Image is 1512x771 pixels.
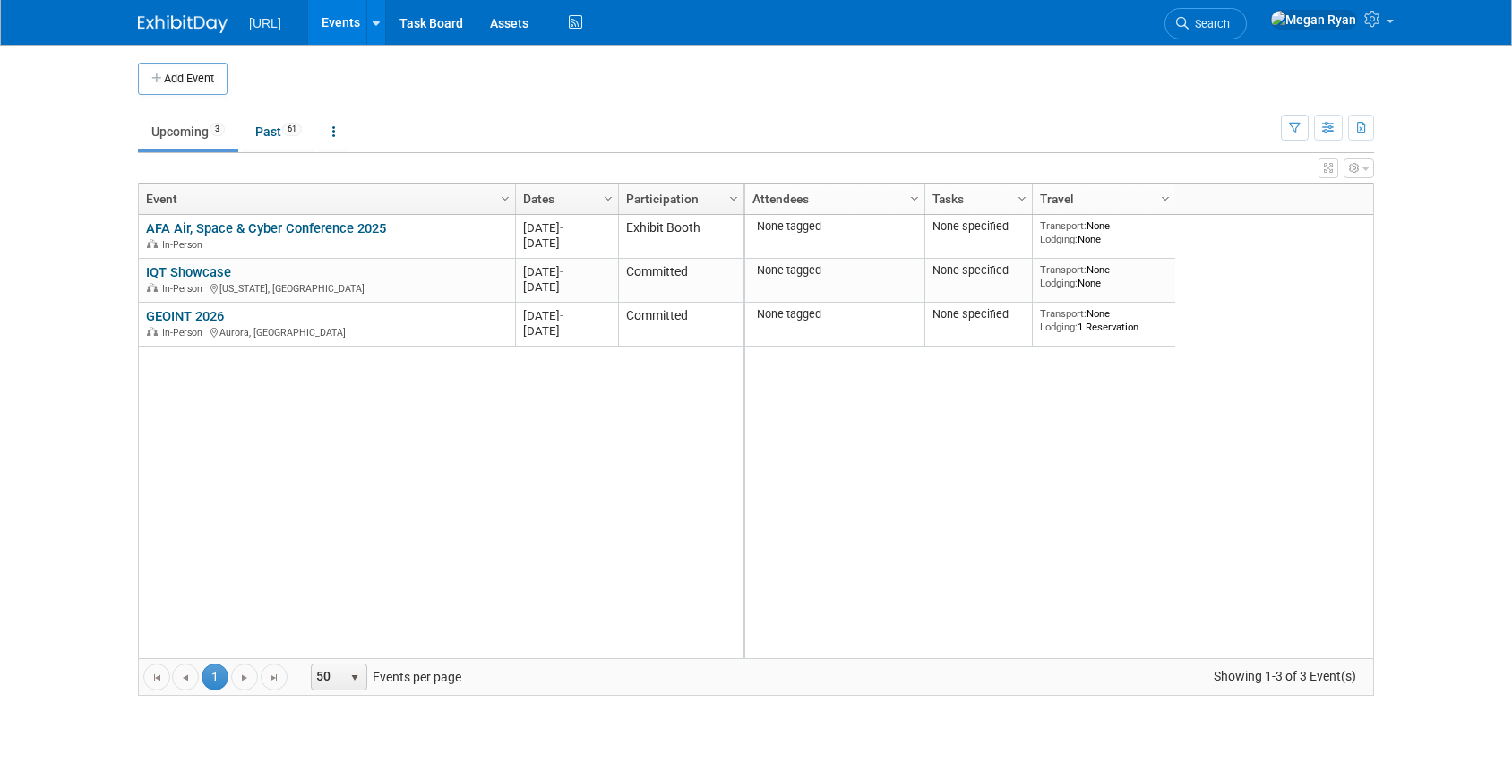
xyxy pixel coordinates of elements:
img: In-Person Event [147,327,158,336]
span: Go to the last page [267,671,281,685]
a: Upcoming3 [138,115,238,149]
span: Go to the previous page [178,671,193,685]
span: Transport: [1040,219,1087,232]
span: Lodging: [1040,321,1078,333]
span: In-Person [162,327,208,338]
span: Column Settings [601,192,615,206]
span: Lodging: [1040,233,1078,245]
span: Lodging: [1040,277,1078,289]
div: None None [1040,219,1169,245]
a: Column Settings [599,184,619,210]
div: Aurora, [GEOGRAPHIC_DATA] [146,324,507,339]
a: IQT Showcase [146,264,231,280]
div: [DATE] [523,264,610,279]
span: 1 [202,664,228,690]
a: Column Settings [906,184,925,210]
div: None specified [932,219,1026,234]
div: [DATE] [523,308,610,323]
div: [DATE] [523,236,610,251]
a: Column Settings [1156,184,1176,210]
div: None specified [932,263,1026,278]
span: - [560,221,563,235]
a: Column Settings [496,184,516,210]
span: Go to the first page [150,671,164,685]
div: None tagged [752,263,918,278]
div: [US_STATE], [GEOGRAPHIC_DATA] [146,280,507,296]
a: GEOINT 2026 [146,308,224,324]
a: Search [1164,8,1247,39]
span: Events per page [288,664,479,690]
a: Tasks [932,184,1020,214]
div: [DATE] [523,279,610,295]
a: Event [146,184,503,214]
span: Column Settings [1158,192,1173,206]
button: Add Event [138,63,228,95]
a: Participation [626,184,732,214]
a: Travel [1040,184,1164,214]
div: None tagged [752,307,918,321]
a: Past61 [242,115,315,149]
span: 3 [210,123,225,136]
span: Column Settings [907,192,922,206]
div: [DATE] [523,323,610,338]
td: Exhibit Booth [618,215,743,259]
a: Go to the last page [261,664,288,690]
td: Committed [618,303,743,347]
div: None specified [932,307,1026,321]
span: Column Settings [1015,192,1029,206]
span: In-Person [162,283,208,295]
span: Column Settings [726,192,741,206]
img: ExhibitDay [138,15,228,33]
a: Go to the first page [143,664,170,690]
span: - [560,265,563,278]
img: In-Person Event [147,283,158,292]
div: None None [1040,263,1169,289]
img: Megan Ryan [1270,10,1357,30]
span: In-Person [162,239,208,251]
span: select [348,671,362,685]
img: In-Person Event [147,239,158,248]
span: Search [1189,17,1230,30]
span: Transport: [1040,307,1087,320]
a: Column Settings [1013,184,1033,210]
a: Attendees [752,184,913,214]
span: Transport: [1040,263,1087,276]
a: Go to the next page [231,664,258,690]
div: [DATE] [523,220,610,236]
a: AFA Air, Space & Cyber Conference 2025 [146,220,386,236]
td: Committed [618,259,743,303]
div: None tagged [752,219,918,234]
span: Column Settings [498,192,512,206]
a: Column Settings [725,184,744,210]
span: - [560,309,563,322]
span: 50 [312,664,342,690]
span: [URL] [249,16,281,30]
span: Go to the next page [237,671,252,685]
div: None 1 Reservation [1040,307,1169,333]
span: Showing 1-3 of 3 Event(s) [1198,664,1373,689]
a: Dates [523,184,606,214]
a: Go to the previous page [172,664,199,690]
span: 61 [282,123,302,136]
